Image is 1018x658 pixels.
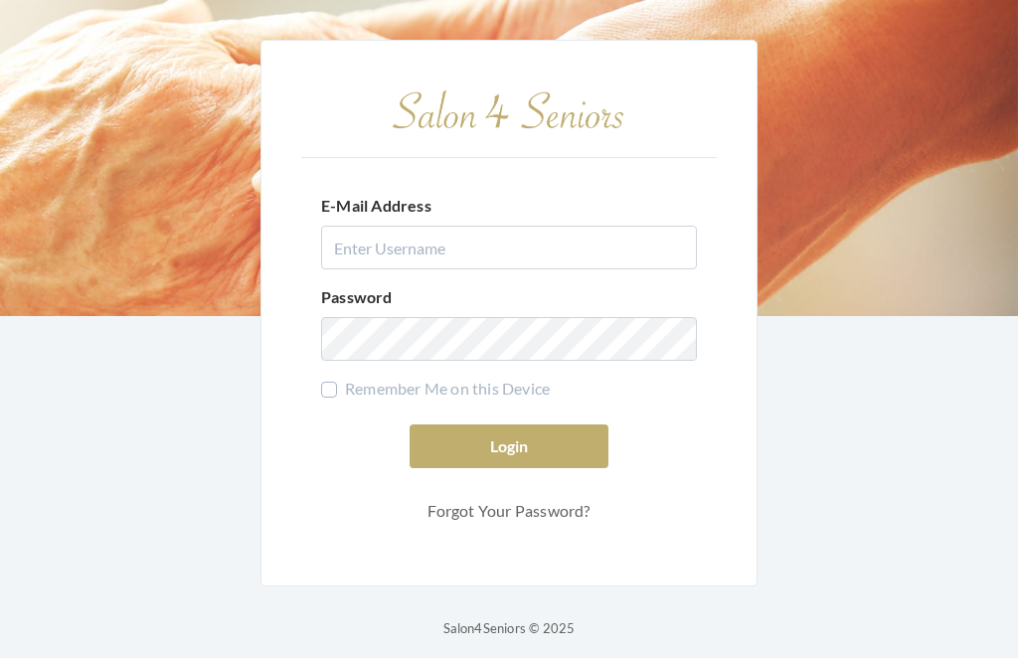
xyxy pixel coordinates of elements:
[443,616,576,640] p: Salon4Seniors © 2025
[321,285,393,309] label: Password
[321,377,550,401] label: Remember Me on this Device
[380,81,638,141] img: Salon 4 Seniors
[410,424,608,468] button: Login
[410,492,608,530] a: Forgot Your Password?
[321,226,697,269] input: Enter Username
[321,194,431,218] label: E-Mail Address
